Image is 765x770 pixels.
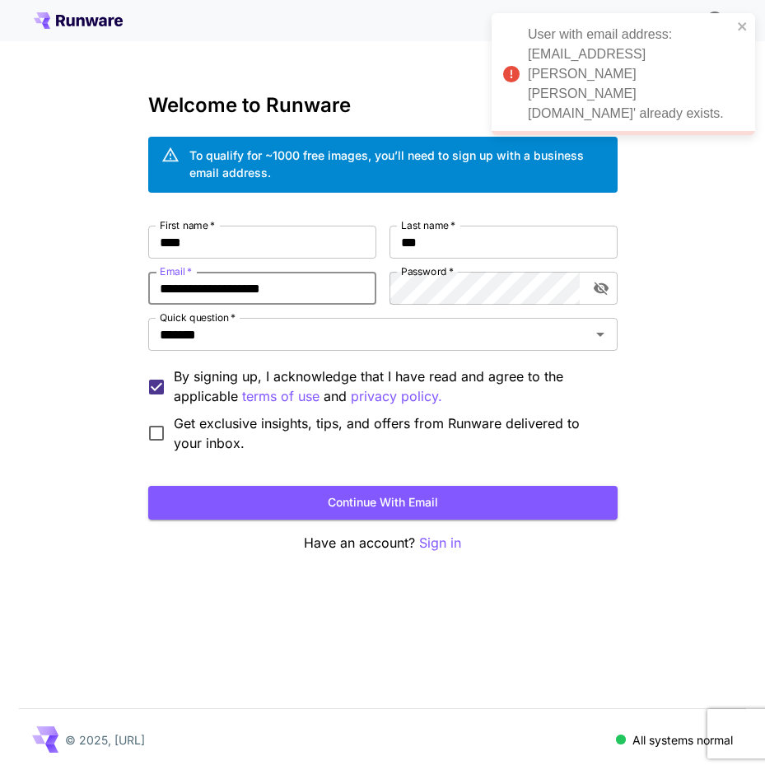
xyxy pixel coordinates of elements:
p: privacy policy. [351,386,442,407]
p: © 2025, [URL] [65,731,145,749]
button: close [737,20,749,33]
p: By signing up, I acknowledge that I have read and agree to the applicable and [174,366,604,407]
button: In order to qualify for free credit, you need to sign up with a business email address and click ... [698,3,731,36]
p: Have an account? [148,533,618,553]
div: To qualify for ~1000 free images, you’ll need to sign up with a business email address. [189,147,604,181]
label: Quick question [160,310,236,324]
button: toggle password visibility [586,273,616,303]
button: Sign in [419,533,461,553]
label: First name [160,218,215,232]
h3: Welcome to Runware [148,94,618,117]
label: Last name [401,218,455,232]
label: Password [401,264,454,278]
p: terms of use [242,386,320,407]
label: Email [160,264,192,278]
span: Get exclusive insights, tips, and offers from Runware delivered to your inbox. [174,413,604,453]
button: Open [589,323,612,346]
div: User with email address: [EMAIL_ADDRESS][PERSON_NAME][PERSON_NAME][DOMAIN_NAME]' already exists. [528,25,732,124]
button: By signing up, I acknowledge that I have read and agree to the applicable terms of use and [351,386,442,407]
button: By signing up, I acknowledge that I have read and agree to the applicable and privacy policy. [242,386,320,407]
p: All systems normal [632,731,733,749]
button: Continue with email [148,486,618,520]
